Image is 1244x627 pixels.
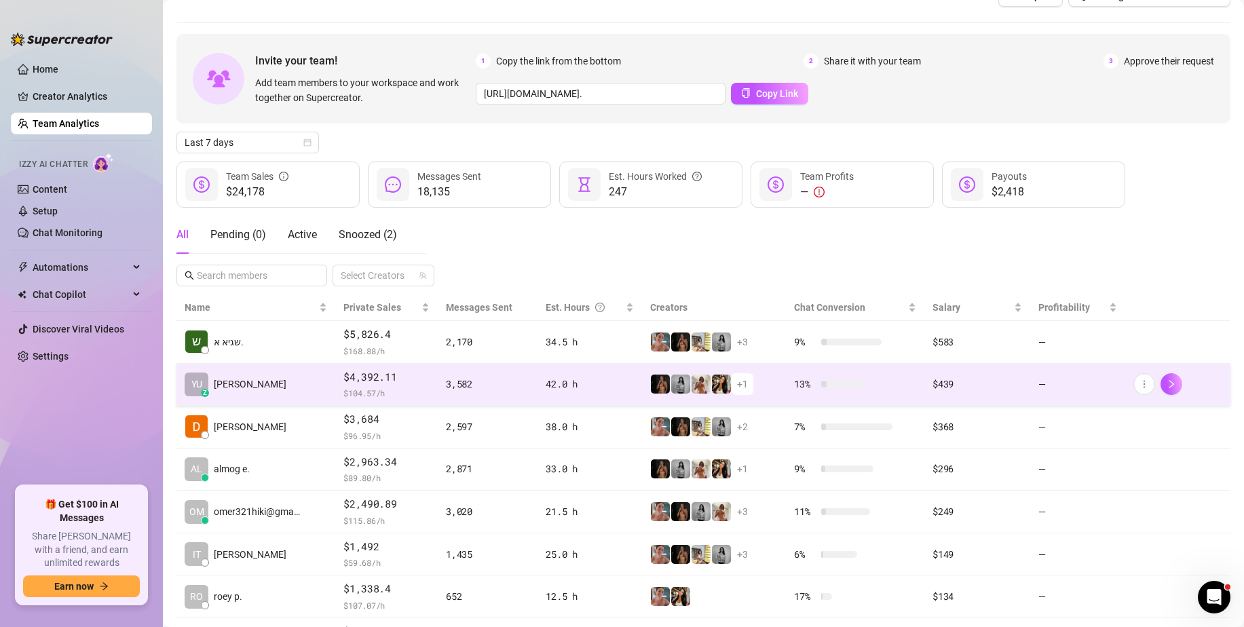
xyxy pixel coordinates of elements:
span: Active [288,228,317,241]
div: $249 [932,504,1021,519]
button: Earn nowarrow-right [23,575,140,597]
img: D [671,417,690,436]
span: [PERSON_NAME] [214,547,286,562]
img: logo-BBDzfeDw.svg [11,33,113,46]
span: almog e. [214,461,250,476]
span: 🎁 Get $100 in AI Messages [23,498,140,525]
img: YL [651,417,670,436]
div: 2,871 [446,461,529,476]
span: [PERSON_NAME] [214,419,286,434]
span: 11 % [794,504,816,519]
div: 2,597 [446,419,529,434]
span: Private Sales [343,302,401,313]
span: $2,418 [992,184,1027,200]
img: YL [651,587,670,606]
span: 3 [1104,54,1118,69]
span: Payouts [992,171,1027,182]
img: AD [712,375,731,394]
th: Creators [642,294,787,321]
img: Green [692,459,711,478]
span: YU [191,377,202,392]
div: Est. Hours Worked [609,169,702,184]
img: D [671,545,690,564]
span: $ 107.07 /h [343,598,430,612]
span: 6 % [794,547,816,562]
td: — [1030,449,1125,491]
img: AI Chatter [93,153,114,172]
img: Prinssesa4u [692,332,711,351]
iframe: Intercom live chat [1198,581,1230,613]
div: z [201,389,209,397]
img: YL [651,332,670,351]
td: — [1030,575,1125,618]
span: שגיא א. [214,335,244,349]
div: Team Sales [226,169,288,184]
div: 3,582 [446,377,529,392]
span: + 1 [737,461,748,476]
div: 38.0 h [546,419,633,434]
a: Discover Viral Videos [33,324,124,335]
span: roey p. [214,589,242,604]
span: $4,392.11 [343,369,430,385]
span: $5,826.4 [343,326,430,343]
div: All [176,227,189,243]
div: 34.5 h [546,335,633,349]
a: Creator Analytics [33,85,141,107]
span: calendar [303,138,312,147]
span: 18,135 [417,184,481,200]
span: $1,492 [343,539,430,555]
span: Profitability [1038,302,1090,313]
span: Chat Copilot [33,284,129,305]
span: Team Profits [800,171,854,182]
td: — [1030,321,1125,364]
span: Izzy AI Chatter [19,158,88,171]
span: Share [PERSON_NAME] with a friend, and earn unlimited rewards [23,530,140,570]
div: 2,170 [446,335,529,349]
img: Green [692,375,711,394]
span: 1 [476,54,491,69]
span: dollar-circle [959,176,975,193]
span: question-circle [692,169,702,184]
span: + 3 [737,547,748,562]
a: Chat Monitoring [33,227,102,238]
span: Approve their request [1124,54,1214,69]
span: copy [741,88,751,98]
span: 9 % [794,461,816,476]
span: dollar-circle [768,176,784,193]
span: Messages Sent [417,171,481,182]
img: A [671,459,690,478]
img: A [712,417,731,436]
span: $ 168.88 /h [343,344,430,358]
span: Earn now [54,581,94,592]
div: 21.5 h [546,504,633,519]
img: YL [651,502,670,521]
span: Invite your team! [255,52,476,69]
span: 9 % [794,335,816,349]
img: A [712,545,731,564]
span: $3,684 [343,411,430,427]
span: team [419,271,427,280]
span: $ 89.80 /h [343,471,430,484]
span: Snoozed ( 2 ) [339,228,397,241]
span: omer321hiki@gma… [214,504,300,519]
button: Copy Link [731,83,808,104]
span: $2,490.89 [343,496,430,512]
span: 247 [609,184,702,200]
span: + 3 [737,504,748,519]
img: Prinssesa4u [692,545,711,564]
img: D [671,332,690,351]
span: Last 7 days [185,132,311,153]
span: + 3 [737,335,748,349]
span: RO [190,589,203,604]
span: Share it with your team [824,54,921,69]
a: Content [33,184,67,195]
span: $2,963.34 [343,454,430,470]
span: 7 % [794,419,816,434]
span: Name [185,300,316,315]
span: message [385,176,401,193]
div: — [800,184,854,200]
span: question-circle [595,300,605,315]
img: AD [712,459,731,478]
img: Green [712,502,731,521]
span: search [185,271,194,280]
